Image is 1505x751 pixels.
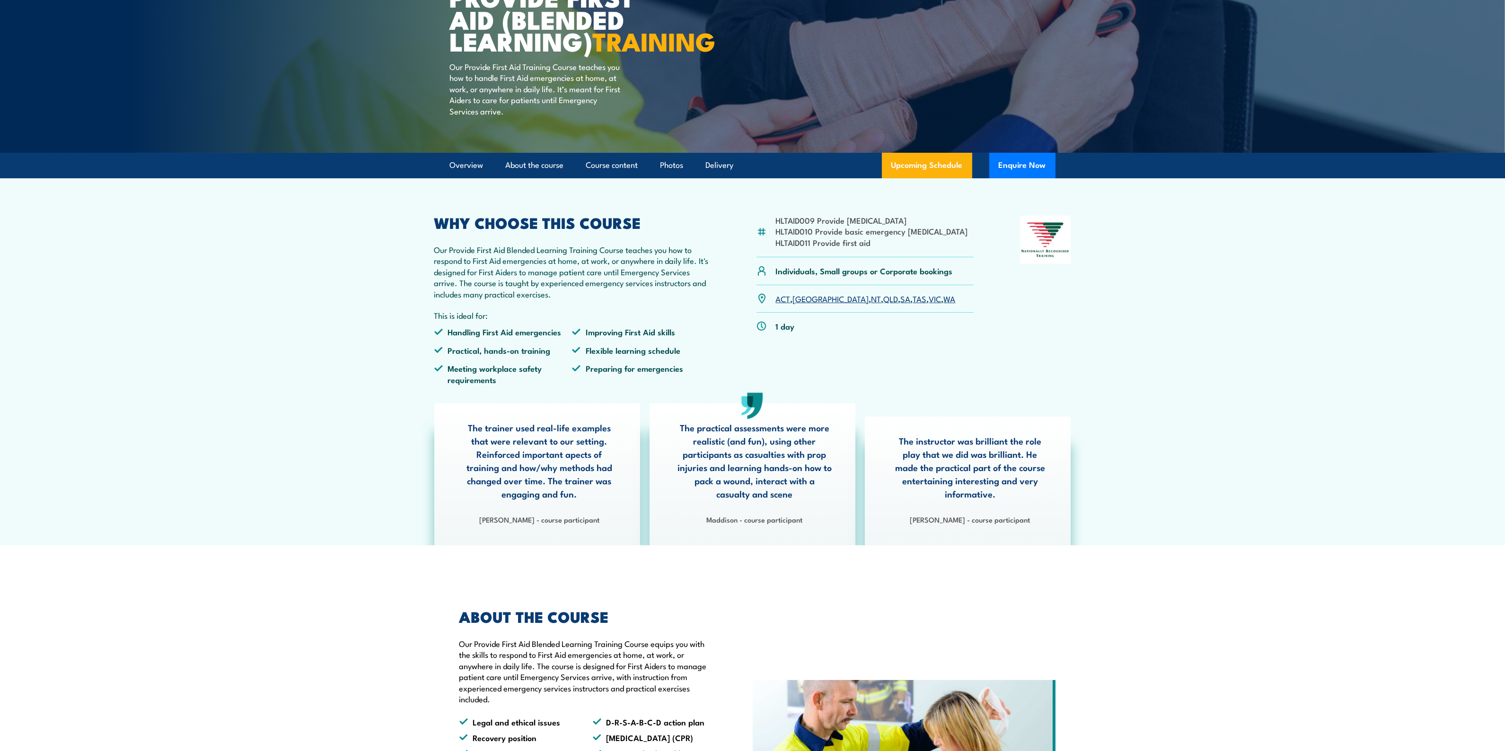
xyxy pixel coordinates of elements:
li: Handling First Aid emergencies [434,326,572,337]
p: This is ideal for: [434,310,711,321]
p: Our Provide First Aid Blended Learning Training Course teaches you how to respond to First Aid em... [434,244,711,299]
li: Legal and ethical issues [459,716,576,727]
strong: Maddison - course participant [706,514,802,524]
li: Meeting workplace safety requirements [434,363,572,385]
a: Photos [660,153,684,178]
a: Course content [586,153,638,178]
li: D-R-S-A-B-C-D action plan [593,716,709,727]
p: Our Provide First Aid Training Course teaches you how to handle First Aid emergencies at home, at... [450,61,623,116]
p: , , , , , , , [776,293,956,304]
li: HLTAID009 Provide [MEDICAL_DATA] [776,215,968,226]
a: Upcoming Schedule [882,153,972,178]
a: Delivery [706,153,734,178]
li: Preparing for emergencies [572,363,710,385]
li: Improving First Aid skills [572,326,710,337]
a: VIC [929,293,942,304]
li: Flexible learning schedule [572,345,710,356]
a: About the course [506,153,564,178]
a: SA [901,293,911,304]
li: Practical, hands-on training [434,345,572,356]
li: HLTAID011 Provide first aid [776,237,968,248]
p: Individuals, Small groups or Corporate bookings [776,265,953,276]
a: TAS [913,293,927,304]
li: Recovery position [459,732,576,743]
p: 1 day [776,321,795,332]
h2: ABOUT THE COURSE [459,610,709,623]
li: HLTAID010 Provide basic emergency [MEDICAL_DATA] [776,226,968,236]
p: The instructor was brilliant the role play that we did was brilliant. He made the practical part ... [893,434,1047,500]
img: Nationally Recognised Training logo. [1020,216,1071,264]
p: The practical assessments were more realistic (and fun), using other participants as casualties w... [678,421,832,500]
p: The trainer used real-life examples that were relevant to our setting. Reinforced important apect... [462,421,616,500]
a: NT [871,293,881,304]
button: Enquire Now [989,153,1056,178]
strong: TRAINING [593,21,716,60]
p: Our Provide First Aid Blended Learning Training Course equips you with the skills to respond to F... [459,638,709,704]
strong: [PERSON_NAME] - course participant [479,514,599,524]
a: WA [944,293,956,304]
a: QLD [884,293,898,304]
a: Overview [450,153,484,178]
li: [MEDICAL_DATA] (CPR) [593,732,709,743]
a: [GEOGRAPHIC_DATA] [793,293,869,304]
a: ACT [776,293,791,304]
h2: WHY CHOOSE THIS COURSE [434,216,711,229]
strong: [PERSON_NAME] - course participant [910,514,1030,524]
